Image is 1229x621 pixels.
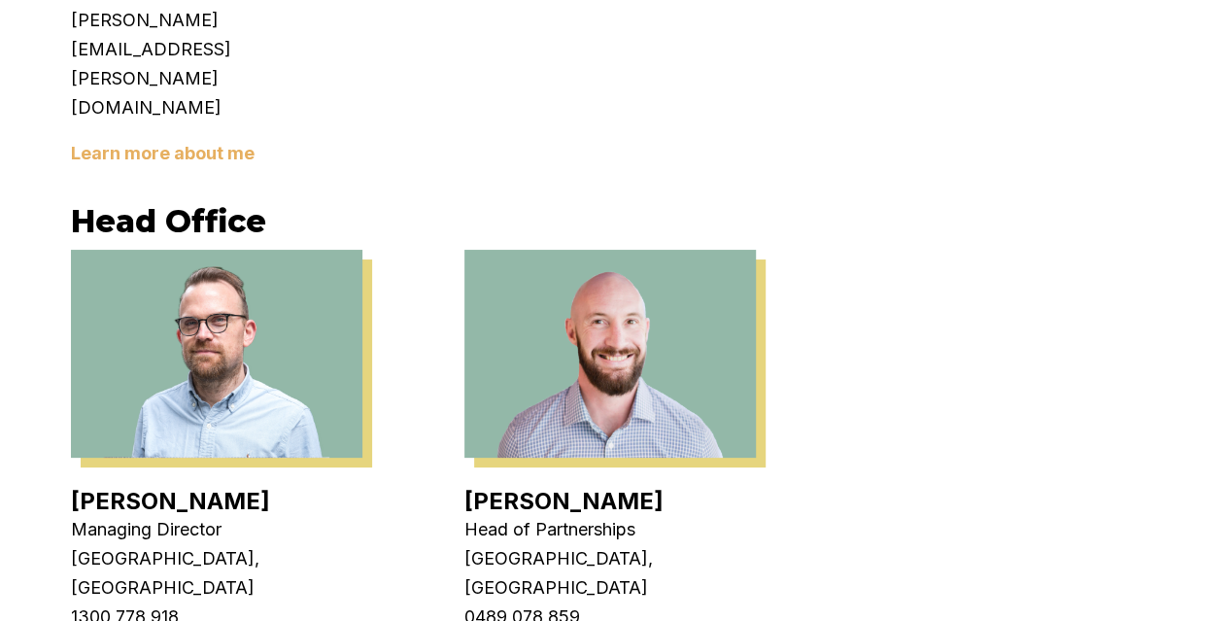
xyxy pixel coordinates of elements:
[464,515,756,544] p: Head of Partnerships
[71,143,255,163] a: Learn more about me
[464,250,756,458] img: Sam Crouch
[71,487,270,515] a: [PERSON_NAME]
[71,6,362,122] p: [PERSON_NAME][EMAIL_ADDRESS][PERSON_NAME][DOMAIN_NAME]
[464,544,756,603] p: [GEOGRAPHIC_DATA], [GEOGRAPHIC_DATA]
[464,487,664,515] a: [PERSON_NAME]
[71,250,362,458] img: Matt Leeburn
[71,515,362,544] p: Managing Director
[71,544,362,603] p: [GEOGRAPHIC_DATA], [GEOGRAPHIC_DATA]
[71,202,1159,240] h3: Head Office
